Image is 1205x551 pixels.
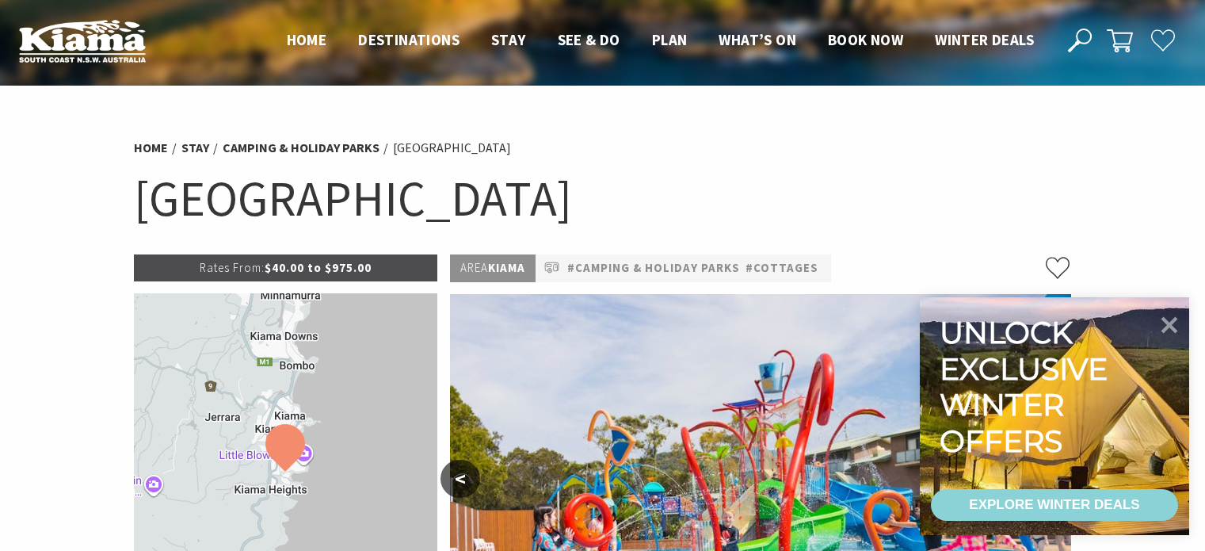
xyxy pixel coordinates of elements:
[567,258,740,278] a: #Camping & Holiday Parks
[969,489,1139,521] div: EXPLORE WINTER DEALS
[393,138,511,159] li: [GEOGRAPHIC_DATA]
[745,258,818,278] a: #Cottages
[940,315,1115,459] div: Unlock exclusive winter offers
[440,460,480,498] button: <
[271,28,1050,54] nav: Main Menu
[828,30,903,49] span: Book now
[134,254,438,281] p: $40.00 to $975.00
[652,30,688,49] span: Plan
[719,30,796,49] span: What’s On
[558,30,620,49] span: See & Do
[181,140,209,156] a: Stay
[134,140,168,156] a: Home
[134,166,1072,231] h1: [GEOGRAPHIC_DATA]
[19,19,146,63] img: Kiama Logo
[287,30,327,49] span: Home
[491,30,526,49] span: Stay
[223,140,379,156] a: Camping & Holiday Parks
[358,30,460,49] span: Destinations
[931,489,1178,521] a: EXPLORE WINTER DEALS
[460,260,488,275] span: Area
[450,254,536,282] p: Kiama
[200,260,265,275] span: Rates From:
[935,30,1034,49] span: Winter Deals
